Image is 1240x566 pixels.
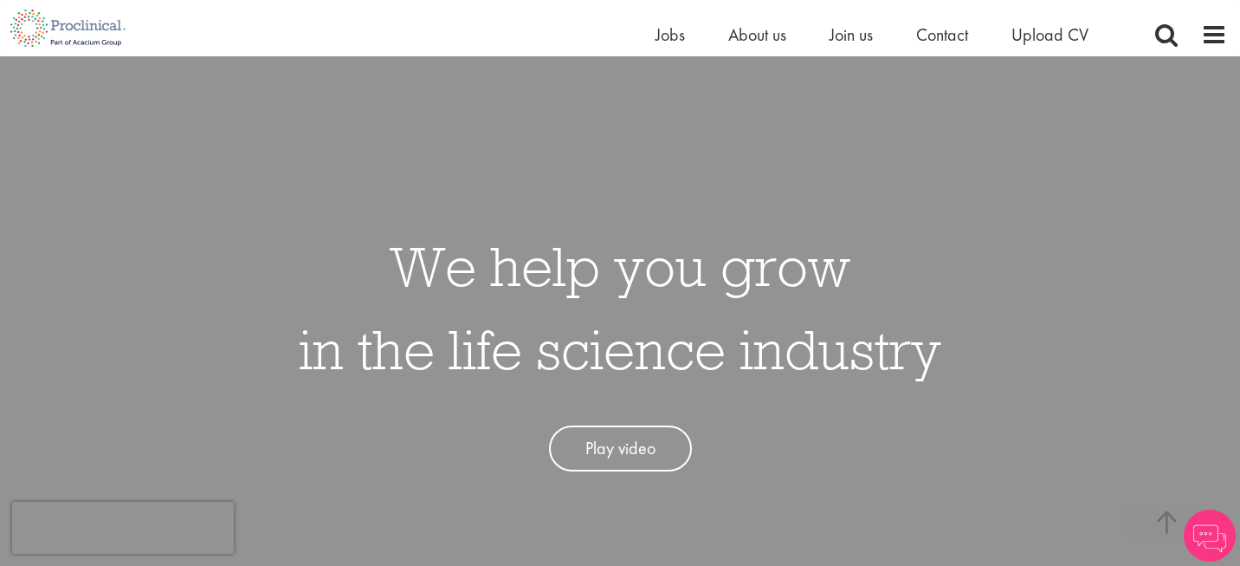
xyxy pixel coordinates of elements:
a: Contact [916,23,968,46]
h1: We help you grow in the life science industry [299,224,941,391]
a: Play video [549,426,692,472]
a: Join us [830,23,873,46]
img: Chatbot [1184,510,1236,562]
a: Jobs [656,23,685,46]
a: Upload CV [1011,23,1088,46]
a: About us [728,23,786,46]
